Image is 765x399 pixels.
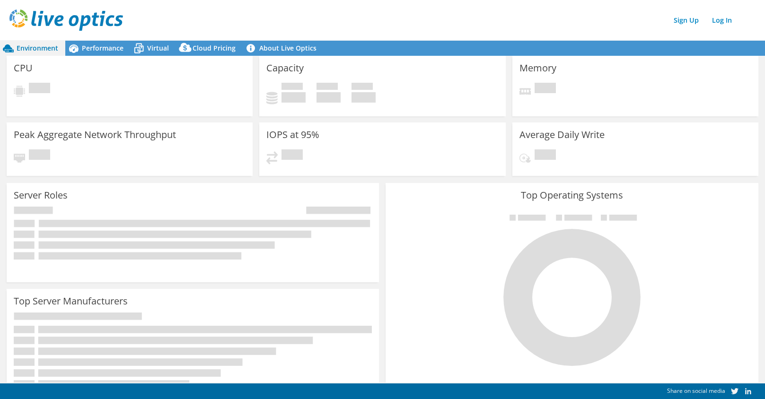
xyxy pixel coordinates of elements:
[352,83,373,92] span: Total
[266,130,319,140] h3: IOPS at 95%
[535,83,556,95] span: Pending
[14,296,128,306] h3: Top Server Manufacturers
[393,190,751,200] h3: Top Operating Systems
[707,13,737,27] a: Log In
[266,63,304,73] h3: Capacity
[317,92,341,103] h4: 0 GiB
[14,63,33,73] h3: CPU
[193,43,236,52] span: Cloud Pricing
[17,43,58,52] span: Environment
[82,43,123,52] span: Performance
[317,83,338,92] span: Free
[352,92,376,103] h4: 0 GiB
[535,149,556,162] span: Pending
[9,9,123,31] img: live_optics_svg.svg
[519,130,605,140] h3: Average Daily Write
[29,149,50,162] span: Pending
[14,190,68,200] h3: Server Roles
[147,43,169,52] span: Virtual
[669,13,703,27] a: Sign Up
[667,387,725,395] span: Share on social media
[243,41,324,56] a: About Live Optics
[29,83,50,95] span: Pending
[281,92,306,103] h4: 0 GiB
[14,130,176,140] h3: Peak Aggregate Network Throughput
[519,63,556,73] h3: Memory
[281,83,303,92] span: Used
[281,149,303,162] span: Pending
